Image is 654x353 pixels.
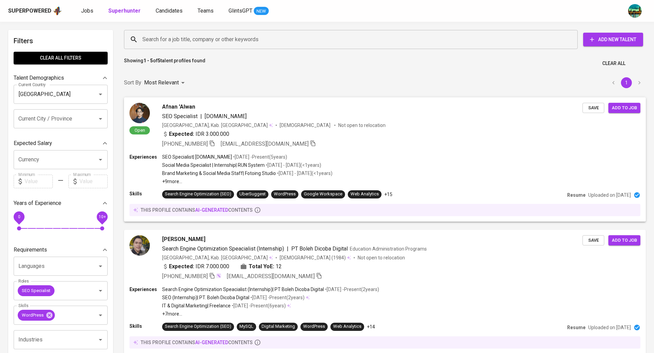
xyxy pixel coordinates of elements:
[607,77,646,88] nav: pagination navigation
[14,246,47,254] p: Requirements
[14,137,108,150] div: Expected Salary
[18,285,54,296] div: SEO Specialist
[612,237,637,244] span: Add to job
[582,235,604,246] button: Save
[162,254,273,261] div: [GEOGRAPHIC_DATA], Kab. [GEOGRAPHIC_DATA]
[162,103,195,111] span: Afnan 'Alwan
[18,312,48,318] span: WordPress
[162,122,273,129] div: [GEOGRAPHIC_DATA], Kab. [GEOGRAPHIC_DATA]
[162,310,379,317] p: +7 more ...
[589,35,638,44] span: Add New Talent
[249,262,274,271] b: Total YoE:
[53,6,62,16] img: app logo
[276,170,332,177] p: • [DATE] - [DATE] ( <1 years )
[229,7,252,14] span: GlintsGPT
[162,286,324,293] p: Search Engine Optimization Speacialist (Internship) | PT Boleh Dicoba Digital
[232,154,287,160] p: • [DATE] - Present ( 5 years )
[303,323,325,330] div: WordPress
[14,196,108,210] div: Years of Experience
[96,335,105,344] button: Open
[216,273,221,278] img: magic_wand.svg
[108,7,141,14] b: Superhunter
[8,7,51,15] div: Superpowered
[96,90,105,99] button: Open
[324,286,379,293] p: • [DATE] - Present ( 2 years )
[81,7,95,15] a: Jobs
[304,191,342,197] div: Google Workspace
[124,97,646,222] a: OpenAfnan 'AlwanSEO Specialist|[DOMAIN_NAME][GEOGRAPHIC_DATA], Kab. [GEOGRAPHIC_DATA][DEMOGRAPHIC...
[239,323,253,330] div: MySQL
[567,192,586,198] p: Resume
[19,54,102,62] span: Clear All filters
[162,154,232,160] p: SEO Specialist | [DOMAIN_NAME]
[162,162,265,169] p: Social Media Specialist | Internship | RUN System
[129,323,162,330] p: Skills
[96,310,105,320] button: Open
[254,8,269,15] span: NEW
[602,59,625,68] span: Clear All
[586,237,601,244] span: Save
[156,7,184,15] a: Candidates
[239,191,266,197] div: UberSuggest
[141,339,253,346] p: this profile contains contents
[200,112,202,121] span: |
[156,7,183,14] span: Candidates
[144,77,187,89] div: Most Relevant
[384,191,392,198] p: +15
[628,4,642,18] img: a5d44b89-0c59-4c54-99d0-a63b29d42bd3.jpg
[231,302,286,309] p: • [DATE] - Present ( 6 years )
[249,294,305,301] p: • [DATE] - Present ( 2 years )
[14,243,108,257] div: Requirements
[96,261,105,271] button: Open
[367,323,375,330] p: +14
[582,103,604,113] button: Save
[14,52,108,64] button: Clear All filters
[621,77,632,88] button: page 1
[351,191,379,197] div: Web Analytics
[274,191,296,197] div: WordPress
[96,114,105,124] button: Open
[124,79,141,87] p: Sort By
[262,323,295,330] div: Digital Marketing
[162,170,276,177] p: Brand Marketing & Social Media Staff | Fotoing Studio
[98,214,106,219] span: 10+
[162,130,229,138] div: IDR 3.000.000
[276,262,282,271] span: 12
[162,245,284,252] span: Search Engine Optimization Speacialist (Internship)
[358,254,405,261] p: Not open to relocation
[583,33,643,46] button: Add New Talent
[81,7,93,14] span: Jobs
[287,245,289,253] span: |
[129,286,162,293] p: Experiences
[18,287,54,294] span: SEO Specialist
[162,141,208,147] span: [PHONE_NUMBER]
[608,103,640,113] button: Add to job
[162,273,208,279] span: [PHONE_NUMBER]
[162,302,231,309] p: IT & Digital Marketing | Freelance
[333,323,361,330] div: Web Analytics
[169,262,194,271] b: Expected:
[227,273,315,279] span: [EMAIL_ADDRESS][DOMAIN_NAME]
[280,254,351,261] div: (1984)
[198,7,215,15] a: Teams
[14,71,108,85] div: Talent Demographics
[162,294,249,301] p: SEO (Internship) | PT. Boleh Dicoba Digital
[132,127,148,133] span: Open
[96,155,105,164] button: Open
[599,57,628,70] button: Clear All
[129,235,150,256] img: fc483528fd0e7dd7fec91a055ebbed99.png
[14,35,108,46] h6: Filters
[588,192,631,198] p: Uploaded on [DATE]
[129,103,150,123] img: 87810d9166df2bf970830b2d52c70ce8.jpg
[124,57,205,70] p: Showing of talent profiles found
[350,246,427,252] span: Education Administration Programs
[195,340,228,345] span: AI-generated
[25,175,53,188] input: Value
[108,7,142,15] a: Superhunter
[588,324,631,331] p: Uploaded on [DATE]
[79,175,108,188] input: Value
[14,139,52,147] p: Expected Salary
[14,199,61,207] p: Years of Experience
[144,79,179,87] p: Most Relevant
[14,74,64,82] p: Talent Demographics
